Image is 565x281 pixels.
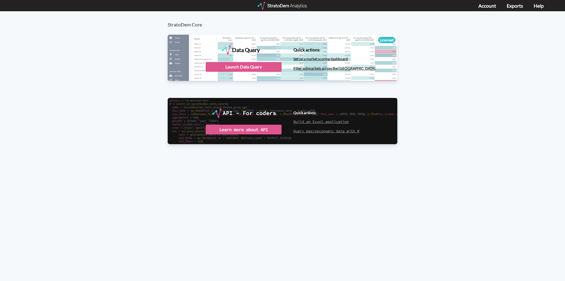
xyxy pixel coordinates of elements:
div: Launch Data Query [206,62,282,72]
div: Data Query [232,45,260,54]
h4: Quick actions: [293,47,375,52]
div: API - For coders [223,109,276,118]
a: Exports [507,3,523,9]
a: Set up a market scoring dashboard [293,57,348,61]
div: Learn more about API [206,125,282,134]
div: Licensed [378,37,395,43]
a: Filter submarkets across the [GEOGRAPHIC_DATA] [293,66,375,71]
a: Build an Excel application [293,119,349,124]
a: Help [534,3,544,9]
a: Account [478,3,496,9]
h3: StratoDem Core [168,11,404,27]
a: Query macroeconomic data with R [293,129,359,133]
h4: Quick actions: [293,111,359,115]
